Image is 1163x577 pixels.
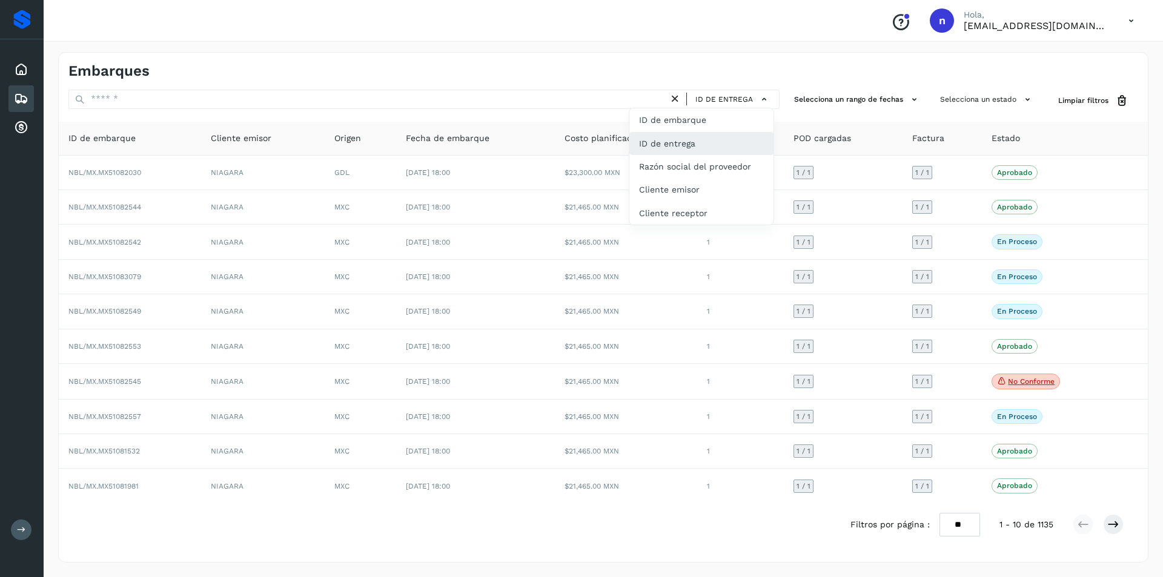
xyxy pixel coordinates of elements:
[629,202,774,225] div: Cliente receptor
[629,132,774,155] div: ID de entrega
[629,178,774,201] div: Cliente emisor
[8,56,34,83] div: Inicio
[629,108,774,131] div: ID de embarque
[964,20,1109,31] p: nchavez@aeo.mx
[964,10,1109,20] p: Hola,
[8,114,34,141] div: Cuentas por cobrar
[629,155,774,178] div: Razón social del proveedor
[8,85,34,112] div: Embarques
